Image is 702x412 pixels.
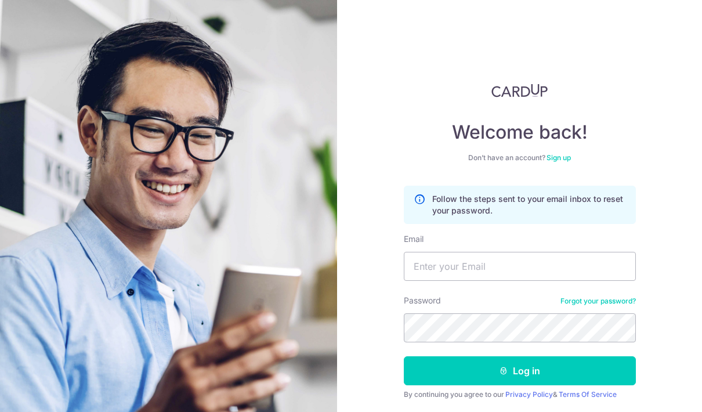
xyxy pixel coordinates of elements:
[404,390,636,399] div: By continuing you agree to our &
[491,84,548,97] img: CardUp Logo
[404,121,636,144] h4: Welcome back!
[432,193,626,216] p: Follow the steps sent to your email inbox to reset your password.
[404,153,636,162] div: Don’t have an account?
[547,153,571,162] a: Sign up
[404,252,636,281] input: Enter your Email
[404,356,636,385] button: Log in
[559,390,617,399] a: Terms Of Service
[404,233,424,245] label: Email
[505,390,553,399] a: Privacy Policy
[560,297,636,306] a: Forgot your password?
[404,295,441,306] label: Password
